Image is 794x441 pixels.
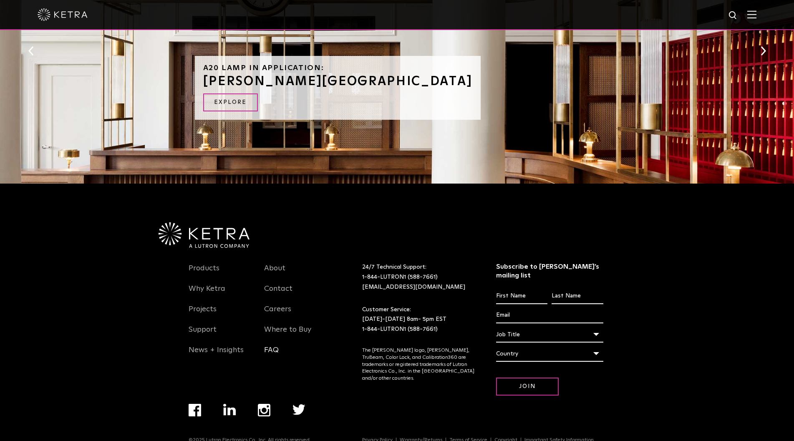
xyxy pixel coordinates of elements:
[27,45,35,56] button: Previous
[189,264,219,283] a: Products
[496,346,603,362] div: Country
[189,325,217,344] a: Support
[362,274,438,280] a: 1-844-LUTRON1 (588-7661)
[38,8,88,21] img: ketra-logo-2019-white
[496,307,603,323] input: Email
[496,262,603,280] h3: Subscribe to [PERSON_NAME]’s mailing list
[264,262,328,365] div: Navigation Menu
[264,325,311,344] a: Where to Buy
[189,345,244,365] a: News + Insights
[203,75,473,88] h3: [PERSON_NAME][GEOGRAPHIC_DATA]
[759,45,767,56] button: Next
[552,288,603,304] input: Last Name
[258,404,270,416] img: instagram
[203,64,473,72] h6: A20 Lamp in Application:
[496,378,559,396] input: Join
[747,10,756,18] img: Hamburger%20Nav.svg
[292,404,305,415] img: twitter
[223,404,236,416] img: linkedin
[189,305,217,324] a: Projects
[264,264,285,283] a: About
[189,262,252,365] div: Navigation Menu
[728,10,739,21] img: search icon
[362,326,438,332] a: 1-844-LUTRON1 (588-7661)
[159,222,250,248] img: Ketra-aLutronCo_White_RGB
[496,327,603,343] div: Job Title
[189,404,201,416] img: facebook
[362,347,475,382] p: The [PERSON_NAME] logo, [PERSON_NAME], TruBeam, Color Lock, and Calibration360 are trademarks or ...
[362,284,465,290] a: [EMAIL_ADDRESS][DOMAIN_NAME]
[496,288,547,304] input: First Name
[189,404,328,437] div: Navigation Menu
[264,284,292,303] a: Contact
[189,284,225,303] a: Why Ketra
[264,305,291,324] a: Careers
[203,93,258,111] a: Explore
[362,305,475,335] p: Customer Service: [DATE]-[DATE] 8am- 5pm EST
[264,345,279,365] a: FAQ
[362,262,475,292] p: 24/7 Technical Support:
